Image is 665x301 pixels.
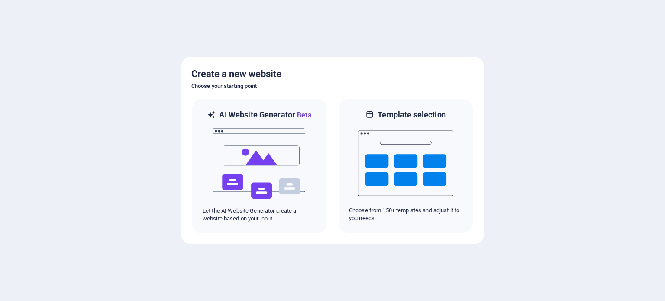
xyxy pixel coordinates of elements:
div: AI Website GeneratorBetaaiLet the AI Website Generator create a website based on your input. [191,98,327,234]
p: Let the AI Website Generator create a website based on your input. [203,207,316,223]
h6: Template selection [378,110,445,120]
img: ai [212,120,307,207]
h6: Choose your starting point [191,81,474,91]
h5: Create a new website [191,67,474,81]
h6: AI Website Generator [219,110,311,120]
span: Beta [295,111,312,119]
p: Choose from 150+ templates and adjust it to you needs. [349,207,462,222]
div: Template selectionChoose from 150+ templates and adjust it to you needs. [338,98,474,234]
